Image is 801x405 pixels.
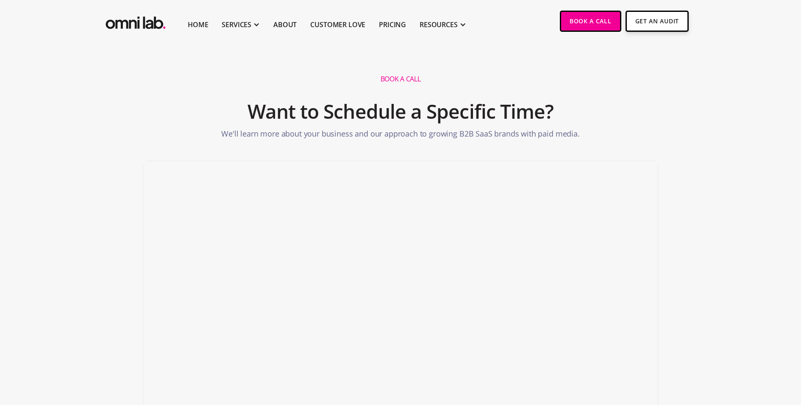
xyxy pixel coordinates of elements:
[222,20,251,30] div: SERVICES
[379,20,406,30] a: Pricing
[221,128,579,144] p: We'll learn more about your business and our approach to growing B2B SaaS brands with paid media.
[560,11,621,32] a: Book a Call
[626,11,689,32] a: Get An Audit
[381,75,420,84] h1: Book A Call
[188,20,208,30] a: Home
[310,20,365,30] a: Customer Love
[648,307,801,405] iframe: Chat Widget
[104,11,167,31] a: home
[273,20,297,30] a: About
[248,95,554,128] h2: Want to Schedule a Specific Time?
[420,20,458,30] div: RESOURCES
[104,11,167,31] img: Omni Lab: B2B SaaS Demand Generation Agency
